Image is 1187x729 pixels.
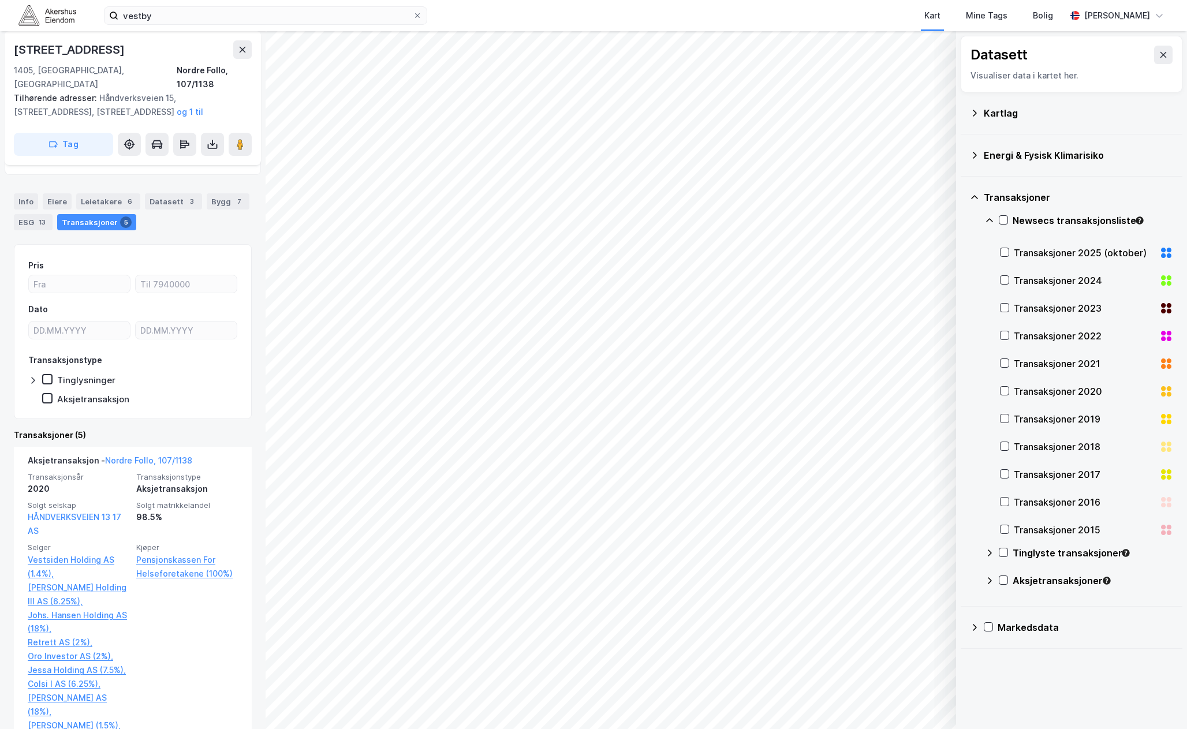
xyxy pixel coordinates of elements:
[177,63,252,91] div: Nordre Follo, 107/1138
[1014,412,1155,426] div: Transaksjoner 2019
[1129,674,1187,729] div: Kontrollprogram for chat
[28,454,192,472] div: Aksjetransaksjon -
[28,259,44,272] div: Pris
[970,69,1173,83] div: Visualiser data i kartet her.
[1084,9,1150,23] div: [PERSON_NAME]
[1013,546,1173,560] div: Tinglyste transaksjoner
[14,193,38,210] div: Info
[28,302,48,316] div: Dato
[1014,246,1155,260] div: Transaksjoner 2025 (oktober)
[29,321,130,339] input: DD.MM.YYYY
[28,663,129,677] a: Jessa Holding AS (7.5%),
[1014,357,1155,371] div: Transaksjoner 2021
[28,635,129,649] a: Retrett AS (2%),
[136,472,238,482] span: Transaksjonstype
[136,321,237,339] input: DD.MM.YYYY
[1014,495,1155,509] div: Transaksjoner 2016
[1102,575,1112,586] div: Tooltip anchor
[1014,384,1155,398] div: Transaksjoner 2020
[28,581,129,608] a: [PERSON_NAME] Holding III AS (6.25%),
[136,510,238,524] div: 98.5%
[14,214,53,230] div: ESG
[28,691,129,719] a: [PERSON_NAME] AS (18%),
[14,40,127,59] div: [STREET_ADDRESS]
[28,677,129,691] a: Colsi I AS (6.25%),
[136,500,238,510] span: Solgt matrikkelandel
[1014,523,1155,537] div: Transaksjoner 2015
[43,193,72,210] div: Eiere
[136,482,238,496] div: Aksjetransaksjon
[76,193,140,210] div: Leietakere
[1014,301,1155,315] div: Transaksjoner 2023
[186,196,197,207] div: 3
[28,512,121,536] a: HÅNDVERKSVEIEN 13 17 AS
[28,500,129,510] span: Solgt selskap
[984,190,1173,204] div: Transaksjoner
[14,133,113,156] button: Tag
[105,455,192,465] a: Nordre Follo, 107/1138
[28,543,129,552] span: Selger
[28,553,129,581] a: Vestsiden Holding AS (1.4%),
[14,428,252,442] div: Transaksjoner (5)
[207,193,249,210] div: Bygg
[1013,214,1173,227] div: Newsecs transaksjonsliste
[28,608,129,636] a: Johs. Hansen Holding AS (18%),
[233,196,245,207] div: 7
[28,482,129,496] div: 2020
[14,93,99,103] span: Tilhørende adresser:
[118,7,413,24] input: Søk på adresse, matrikkel, gårdeiere, leietakere eller personer
[120,216,132,228] div: 5
[1121,548,1131,558] div: Tooltip anchor
[1013,574,1173,588] div: Aksjetransaksjoner
[984,106,1173,120] div: Kartlag
[28,649,129,663] a: Oro Investor AS (2%),
[29,275,130,293] input: Fra
[966,9,1007,23] div: Mine Tags
[1014,440,1155,454] div: Transaksjoner 2018
[124,196,136,207] div: 6
[1033,9,1053,23] div: Bolig
[18,5,76,25] img: akershus-eiendom-logo.9091f326c980b4bce74ccdd9f866810c.svg
[136,553,238,581] a: Pensjonskassen For Helseforetakene (100%)
[57,394,129,405] div: Aksjetransaksjon
[36,216,48,228] div: 13
[1014,468,1155,481] div: Transaksjoner 2017
[1014,329,1155,343] div: Transaksjoner 2022
[1129,674,1187,729] iframe: Chat Widget
[136,275,237,293] input: Til 7940000
[1014,274,1155,287] div: Transaksjoner 2024
[970,46,1028,64] div: Datasett
[14,91,242,119] div: Håndverksveien 15, [STREET_ADDRESS], [STREET_ADDRESS]
[998,620,1173,634] div: Markedsdata
[57,214,136,230] div: Transaksjoner
[145,193,202,210] div: Datasett
[984,148,1173,162] div: Energi & Fysisk Klimarisiko
[136,543,238,552] span: Kjøper
[1134,215,1145,226] div: Tooltip anchor
[28,472,129,482] span: Transaksjonsår
[924,9,940,23] div: Kart
[14,63,177,91] div: 1405, [GEOGRAPHIC_DATA], [GEOGRAPHIC_DATA]
[57,375,115,386] div: Tinglysninger
[28,353,102,367] div: Transaksjonstype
